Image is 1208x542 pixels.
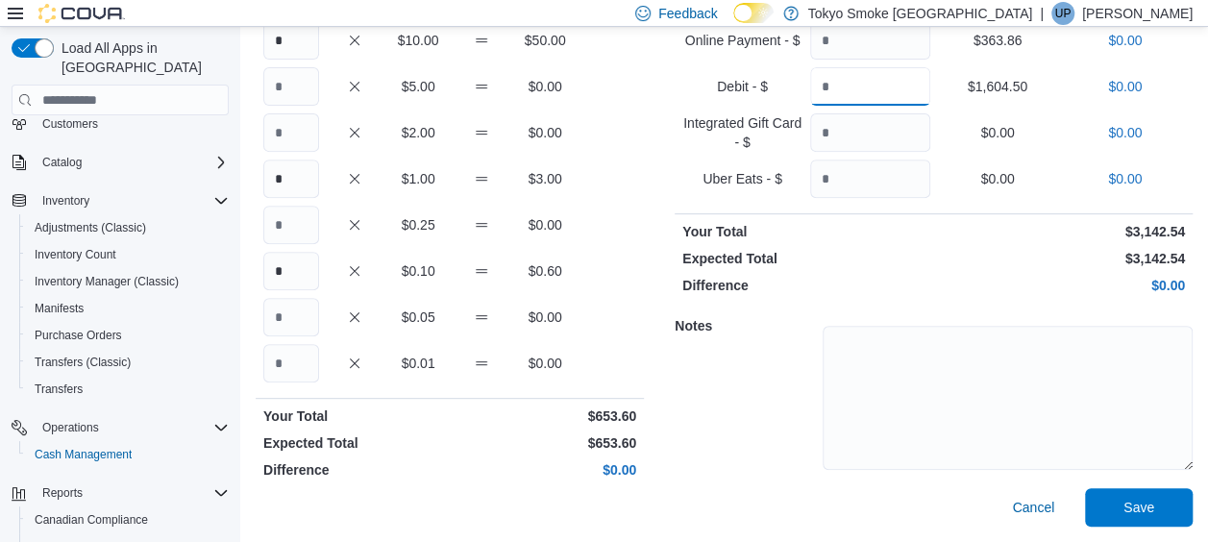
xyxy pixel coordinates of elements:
button: Inventory [35,189,97,212]
input: Quantity [810,21,930,60]
p: $3.00 [517,169,573,188]
p: $2.00 [390,123,446,142]
a: Manifests [27,297,91,320]
span: Inventory Count [27,243,229,266]
a: Transfers (Classic) [27,351,138,374]
input: Quantity [263,252,319,290]
span: Canadian Compliance [27,508,229,531]
div: Unike Patel [1051,2,1074,25]
button: Cancel [1004,488,1062,527]
input: Quantity [263,206,319,244]
span: Feedback [658,4,717,23]
p: $0.00 [517,308,573,327]
input: Quantity [263,298,319,336]
button: Purchase Orders [19,322,236,349]
a: Canadian Compliance [27,508,156,531]
p: $0.00 [1065,123,1185,142]
span: Cancel [1012,498,1054,517]
p: $0.00 [517,215,573,234]
span: Inventory Manager (Classic) [35,274,179,289]
button: Transfers [19,376,236,403]
p: Expected Total [263,433,446,453]
input: Quantity [263,21,319,60]
button: Save [1085,488,1193,527]
p: $0.00 [517,123,573,142]
a: Inventory Manager (Classic) [27,270,186,293]
span: Reports [35,481,229,505]
button: Catalog [35,151,89,174]
p: $0.00 [517,77,573,96]
p: $50.00 [517,31,573,50]
button: Manifests [19,295,236,322]
span: Purchase Orders [35,328,122,343]
p: $363.86 [938,31,1058,50]
p: Tokyo Smoke [GEOGRAPHIC_DATA] [808,2,1033,25]
button: Inventory [4,187,236,214]
input: Quantity [810,113,930,152]
img: Cova [38,4,125,23]
span: UP [1055,2,1072,25]
p: Your Total [263,406,446,426]
p: $0.00 [938,123,1058,142]
span: Cash Management [35,447,132,462]
p: $0.00 [1065,169,1185,188]
span: Customers [42,116,98,132]
p: $1,604.50 [938,77,1058,96]
span: Adjustments (Classic) [27,216,229,239]
p: Online Payment - $ [682,31,802,50]
button: Catalog [4,149,236,176]
a: Inventory Count [27,243,124,266]
p: $3,142.54 [938,222,1185,241]
p: $0.60 [517,261,573,281]
button: Reports [4,480,236,506]
a: Cash Management [27,443,139,466]
button: Cash Management [19,441,236,468]
span: Adjustments (Classic) [35,220,146,235]
p: $0.01 [390,354,446,373]
p: $0.00 [938,169,1058,188]
span: Catalog [42,155,82,170]
input: Quantity [263,344,319,382]
button: Inventory Manager (Classic) [19,268,236,295]
p: $0.25 [390,215,446,234]
p: $10.00 [390,31,446,50]
button: Transfers (Classic) [19,349,236,376]
p: Your Total [682,222,929,241]
span: Manifests [35,301,84,316]
span: Operations [35,416,229,439]
input: Quantity [810,67,930,106]
p: $0.00 [938,276,1185,295]
p: | [1040,2,1044,25]
p: $1.00 [390,169,446,188]
span: Transfers [27,378,229,401]
span: Inventory Manager (Classic) [27,270,229,293]
a: Customers [35,112,106,135]
p: $0.00 [1065,77,1185,96]
span: Transfers [35,382,83,397]
p: Uber Eats - $ [682,169,802,188]
p: $653.60 [454,406,636,426]
span: Cash Management [27,443,229,466]
button: Inventory Count [19,241,236,268]
p: Difference [263,460,446,480]
span: Transfers (Classic) [27,351,229,374]
input: Quantity [263,67,319,106]
h5: Notes [675,307,819,345]
span: Customers [35,111,229,135]
p: $653.60 [454,433,636,453]
span: Catalog [35,151,229,174]
a: Purchase Orders [27,324,130,347]
span: Manifests [27,297,229,320]
span: Dark Mode [733,23,734,24]
p: $0.00 [1065,31,1185,50]
p: Difference [682,276,929,295]
button: Customers [4,109,236,136]
span: Transfers (Classic) [35,355,131,370]
input: Dark Mode [733,3,774,23]
span: Purchase Orders [27,324,229,347]
span: Inventory [42,193,89,209]
p: Debit - $ [682,77,802,96]
span: Load All Apps in [GEOGRAPHIC_DATA] [54,38,229,77]
button: Operations [35,416,107,439]
span: Save [1123,498,1154,517]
